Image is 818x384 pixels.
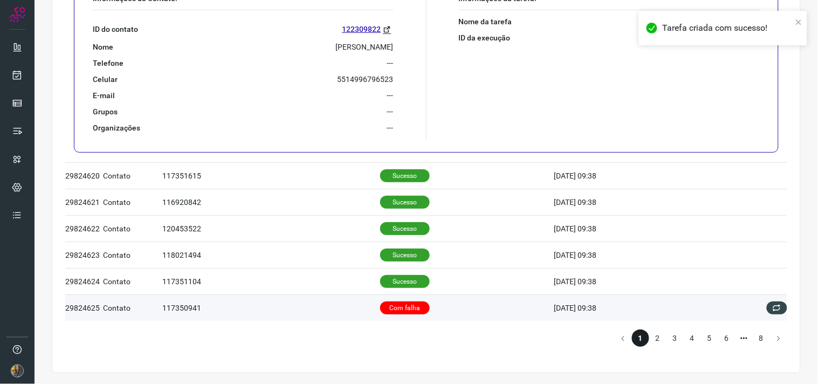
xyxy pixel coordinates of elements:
p: E-mail [93,91,115,100]
td: 117350941 [162,294,380,321]
a: 122309822 [342,23,394,36]
td: [DATE] 09:38 [554,162,716,189]
td: 29824625 [65,294,103,321]
li: page 6 [718,330,735,347]
td: 118021494 [162,242,380,268]
td: [DATE] 09:38 [554,268,716,294]
p: --- [387,91,394,100]
td: Contato [103,294,162,321]
p: --- [387,58,394,68]
li: page 1 [632,330,649,347]
p: Sucesso [380,249,430,262]
div: Tarefa criada com sucesso! [663,22,792,35]
td: Contato [103,189,162,215]
p: 5514996796523 [338,74,394,84]
td: 29824624 [65,268,103,294]
p: --- [387,123,394,133]
p: --- [387,107,394,116]
td: Contato [103,268,162,294]
p: Sucesso [380,275,430,288]
td: 117351615 [162,162,380,189]
p: Nome da tarefa [459,17,512,26]
p: Grupos [93,107,118,116]
li: page 4 [684,330,701,347]
td: Contato [103,162,162,189]
td: 29824623 [65,242,103,268]
p: Sucesso [380,222,430,235]
p: [PERSON_NAME] [336,42,394,52]
button: close [795,15,803,28]
li: Next 5 pages [735,330,753,347]
td: [DATE] 09:38 [554,294,716,321]
td: 29824620 [65,162,103,189]
li: page 2 [649,330,666,347]
td: 120453522 [162,215,380,242]
td: Contato [103,215,162,242]
p: ID do contato [93,24,138,34]
td: 116920842 [162,189,380,215]
p: Sucesso [380,196,430,209]
li: page 8 [753,330,770,347]
td: 29824622 [65,215,103,242]
td: [DATE] 09:38 [554,215,716,242]
button: Go to previous page [615,330,632,347]
p: Nome [93,42,113,52]
td: [DATE] 09:38 [554,242,716,268]
td: 29824621 [65,189,103,215]
li: page 3 [666,330,684,347]
p: Telefone [93,58,123,68]
p: Organizações [93,123,140,133]
p: Sucesso [380,169,430,182]
p: ID da execução [459,33,511,43]
button: Go to next page [770,330,787,347]
td: [DATE] 09:38 [554,189,716,215]
li: page 5 [701,330,718,347]
td: 117351104 [162,268,380,294]
img: Logo [9,6,25,23]
td: Contato [103,242,162,268]
img: 7a73bbd33957484e769acd1c40d0590e.JPG [11,365,24,378]
p: Celular [93,74,118,84]
p: Com falha [380,301,430,314]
